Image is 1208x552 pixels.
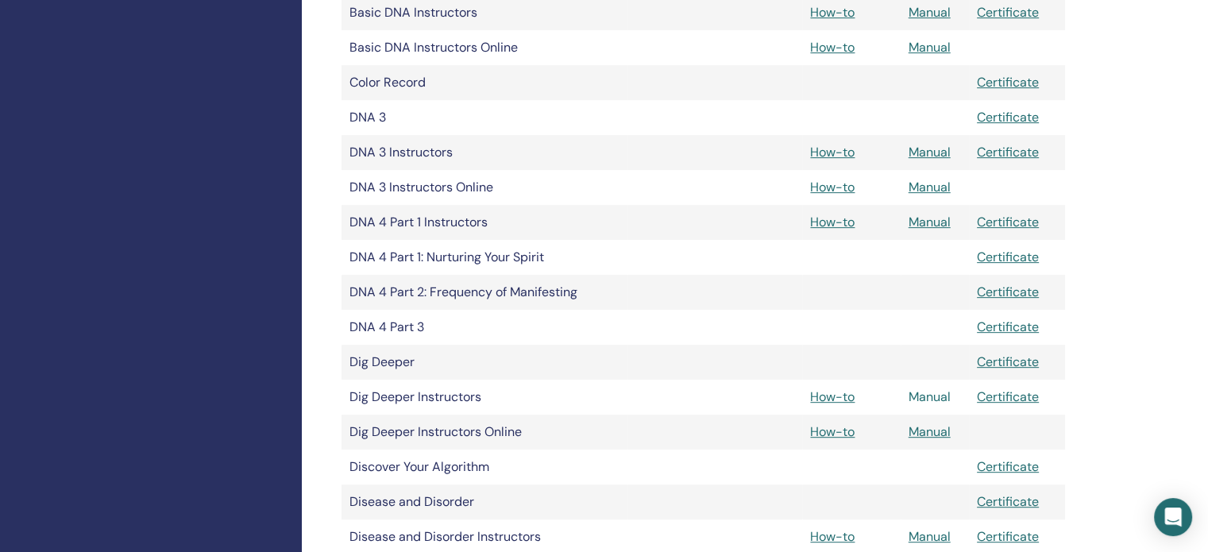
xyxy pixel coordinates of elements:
td: Basic DNA Instructors Online [342,30,627,65]
td: Dig Deeper Instructors Online [342,415,627,450]
td: DNA 3 [342,100,627,135]
a: How-to [810,388,855,405]
td: DNA 4 Part 1: Nurturing Your Spirit [342,240,627,275]
div: Open Intercom Messenger [1154,498,1192,536]
td: DNA 4 Part 3 [342,310,627,345]
td: Dig Deeper [342,345,627,380]
a: How-to [810,144,855,160]
td: Discover Your Algorithm [342,450,627,484]
td: Color Record [342,65,627,100]
a: Certificate [977,144,1039,160]
td: Disease and Disorder [342,484,627,519]
a: How-to [810,39,855,56]
a: How-to [810,528,855,545]
a: Certificate [977,4,1039,21]
a: Certificate [977,249,1039,265]
a: Certificate [977,528,1039,545]
a: Manual [909,388,951,405]
a: Certificate [977,284,1039,300]
a: Manual [909,144,951,160]
a: How-to [810,423,855,440]
a: Manual [909,4,951,21]
a: How-to [810,179,855,195]
a: Manual [909,179,951,195]
a: Certificate [977,388,1039,405]
a: Certificate [977,493,1039,510]
a: Certificate [977,353,1039,370]
a: Certificate [977,74,1039,91]
a: Manual [909,214,951,230]
td: Dig Deeper Instructors [342,380,627,415]
a: Manual [909,528,951,545]
a: How-to [810,214,855,230]
a: Manual [909,39,951,56]
td: DNA 3 Instructors Online [342,170,627,205]
td: DNA 4 Part 1 Instructors [342,205,627,240]
a: Certificate [977,458,1039,475]
a: Certificate [977,214,1039,230]
a: Manual [909,423,951,440]
td: DNA 3 Instructors [342,135,627,170]
a: Certificate [977,109,1039,125]
a: Certificate [977,318,1039,335]
a: How-to [810,4,855,21]
td: DNA 4 Part 2: Frequency of Manifesting [342,275,627,310]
